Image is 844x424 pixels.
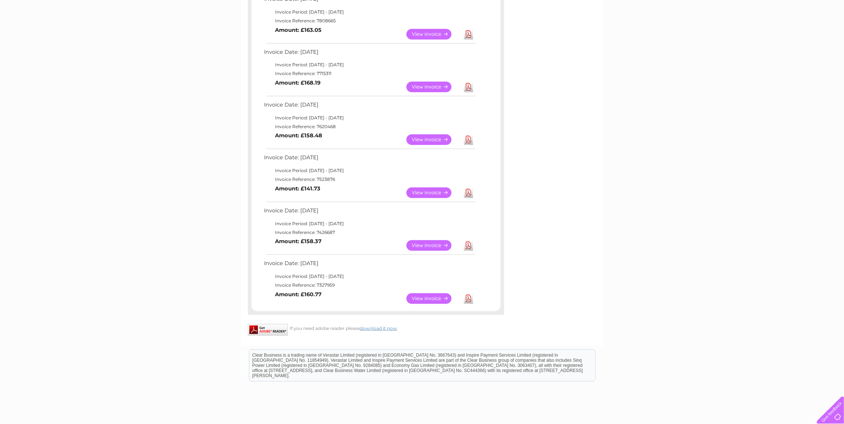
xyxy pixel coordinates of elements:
a: View [406,82,460,92]
b: Amount: £163.05 [275,27,322,33]
b: Amount: £168.19 [275,79,321,86]
a: Blog [780,31,791,37]
a: Contact [795,31,813,37]
td: Invoice Date: [DATE] [263,259,477,272]
img: logo.png [30,19,67,41]
td: Invoice Reference: 7808665 [263,16,477,25]
a: Download [464,82,473,92]
div: If you need adobe reader please . [248,324,504,331]
td: Invoice Date: [DATE] [263,153,477,166]
td: Invoice Date: [DATE] [263,206,477,219]
td: Invoice Date: [DATE] [263,47,477,61]
a: Log out [820,31,837,37]
a: Download [464,187,473,198]
a: Download [464,134,473,145]
a: View [406,29,460,40]
td: Invoice Period: [DATE] - [DATE] [263,272,477,281]
td: Invoice Reference: 7426687 [263,228,477,237]
td: Invoice Period: [DATE] - [DATE] [263,114,477,122]
td: Invoice Reference: 7620468 [263,122,477,131]
td: Invoice Period: [DATE] - [DATE] [263,219,477,228]
a: View [406,293,460,304]
a: Download [464,240,473,251]
a: Download [464,293,473,304]
a: Telecoms [754,31,776,37]
td: Invoice Period: [DATE] - [DATE] [263,8,477,16]
td: Invoice Reference: 7715311 [263,69,477,78]
a: download it now [360,326,397,331]
a: View [406,240,460,251]
b: Amount: £158.48 [275,132,323,139]
a: View [406,187,460,198]
a: 0333 014 3131 [706,4,756,13]
a: View [406,134,460,145]
td: Invoice Period: [DATE] - [DATE] [263,60,477,69]
td: Invoice Reference: 7327959 [263,281,477,290]
a: Download [464,29,473,40]
b: Amount: £160.77 [275,291,322,298]
td: Invoice Date: [DATE] [263,100,477,114]
div: Clear Business is a trading name of Verastar Limited (registered in [GEOGRAPHIC_DATA] No. 3667643... [249,4,595,36]
b: Amount: £141.73 [275,185,321,192]
a: Water [715,31,729,37]
td: Invoice Reference: 7523876 [263,175,477,184]
a: Energy [733,31,750,37]
b: Amount: £158.37 [275,238,322,245]
td: Invoice Period: [DATE] - [DATE] [263,166,477,175]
